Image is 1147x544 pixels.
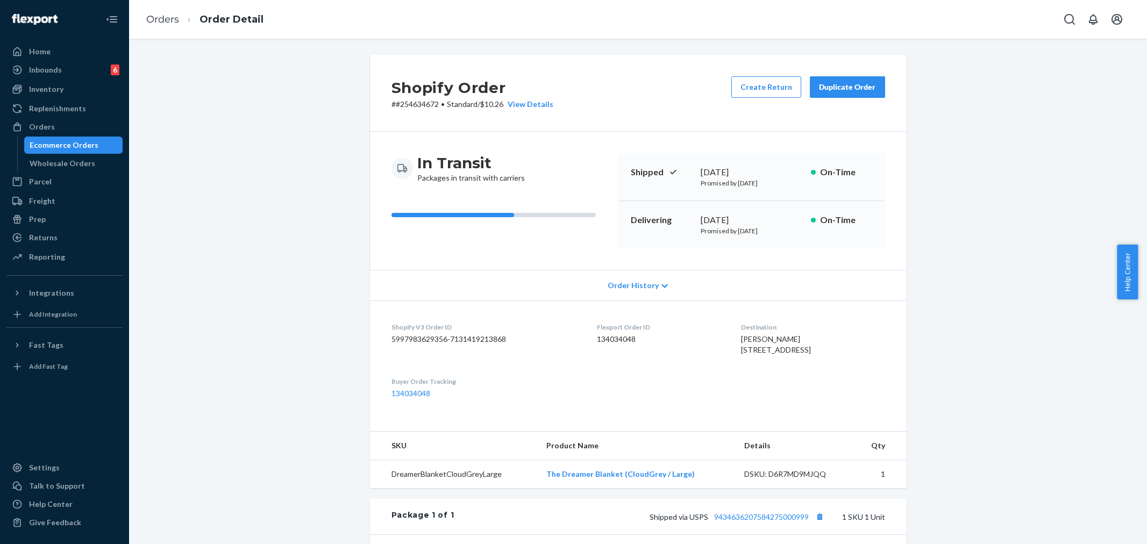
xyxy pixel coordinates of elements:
[29,340,63,350] div: Fast Tags
[391,76,553,99] h2: Shopify Order
[447,99,478,109] span: Standard
[6,496,123,513] a: Help Center
[810,76,885,98] button: Duplicate Order
[101,9,123,30] button: Close Navigation
[538,432,736,460] th: Product Name
[417,153,525,173] h3: In Transit
[29,121,55,132] div: Orders
[701,226,802,235] p: Promised by [DATE]
[24,155,123,172] a: Wholesale Orders
[650,512,827,521] span: Shipped via USPS
[6,229,123,246] a: Returns
[391,389,430,398] a: 134034048
[853,432,906,460] th: Qty
[29,103,86,114] div: Replenishments
[546,469,695,478] a: The Dreamer Blanket (CloudGrey / Large)
[12,14,58,25] img: Flexport logo
[6,358,123,375] a: Add Fast Tag
[29,46,51,57] div: Home
[6,43,123,60] a: Home
[370,432,538,460] th: SKU
[1117,245,1138,299] button: Help Center
[29,252,65,262] div: Reporting
[30,140,98,151] div: Ecommerce Orders
[701,178,802,188] p: Promised by [DATE]
[138,4,272,35] ol: breadcrumbs
[714,512,809,521] a: 9434636207584275000999
[6,192,123,210] a: Freight
[1106,9,1128,30] button: Open account menu
[29,517,81,528] div: Give Feedback
[29,310,77,319] div: Add Integration
[820,166,872,178] p: On-Time
[6,248,123,266] a: Reporting
[30,158,95,169] div: Wholesale Orders
[391,323,580,332] dt: Shopify V3 Order ID
[6,81,123,98] a: Inventory
[29,362,68,371] div: Add Fast Tag
[391,334,580,345] dd: 5997983629356-7131419213868
[741,323,885,332] dt: Destination
[29,288,74,298] div: Integrations
[503,99,553,110] button: View Details
[454,510,885,524] div: 1 SKU 1 Unit
[6,284,123,302] button: Integrations
[819,82,876,92] div: Duplicate Order
[853,460,906,489] td: 1
[29,84,63,95] div: Inventory
[631,166,692,178] p: Shipped
[29,214,46,225] div: Prep
[6,173,123,190] a: Parcel
[631,214,692,226] p: Delivering
[111,65,119,75] div: 6
[441,99,445,109] span: •
[736,432,854,460] th: Details
[731,76,801,98] button: Create Return
[6,459,123,476] a: Settings
[1059,9,1080,30] button: Open Search Box
[6,118,123,135] a: Orders
[744,469,845,479] div: DSKU: D6R7MD9MJQQ
[701,214,802,226] div: [DATE]
[146,13,179,25] a: Orders
[29,176,52,187] div: Parcel
[391,510,454,524] div: Package 1 of 1
[391,99,553,110] p: # #254634672 / $10.26
[29,499,73,510] div: Help Center
[608,280,659,291] span: Order History
[417,153,525,183] div: Packages in transit with carriers
[6,211,123,228] a: Prep
[1082,9,1104,30] button: Open notifications
[29,462,60,473] div: Settings
[701,166,802,178] div: [DATE]
[741,334,811,354] span: [PERSON_NAME] [STREET_ADDRESS]
[1079,512,1136,539] iframe: Opens a widget where you can chat to one of our agents
[370,460,538,489] td: DreamerBlanketCloudGreyLarge
[391,377,580,386] dt: Buyer Order Tracking
[597,334,724,345] dd: 134034048
[29,481,85,491] div: Talk to Support
[597,323,724,332] dt: Flexport Order ID
[6,306,123,323] a: Add Integration
[200,13,263,25] a: Order Detail
[813,510,827,524] button: Copy tracking number
[6,514,123,531] button: Give Feedback
[820,214,872,226] p: On-Time
[29,232,58,243] div: Returns
[6,477,123,495] button: Talk to Support
[29,65,62,75] div: Inbounds
[6,61,123,78] a: Inbounds6
[6,100,123,117] a: Replenishments
[24,137,123,154] a: Ecommerce Orders
[29,196,55,206] div: Freight
[6,337,123,354] button: Fast Tags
